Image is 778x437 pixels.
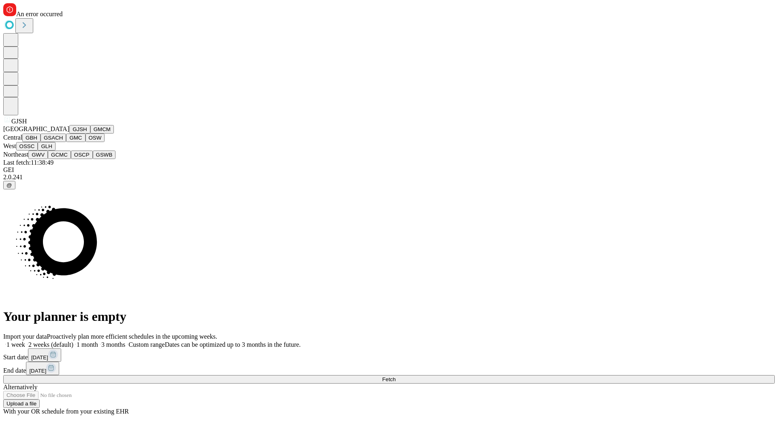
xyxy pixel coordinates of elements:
button: GSWB [93,151,116,159]
button: GBH [22,134,41,142]
span: Fetch [382,376,395,382]
button: OSSC [16,142,38,151]
span: [GEOGRAPHIC_DATA] [3,125,69,132]
div: End date [3,362,775,375]
span: Northeast [3,151,28,158]
span: @ [6,182,12,188]
span: Dates can be optimized up to 3 months in the future. [165,341,301,348]
button: Upload a file [3,399,40,408]
button: @ [3,181,15,189]
span: [DATE] [29,368,46,374]
button: GLH [38,142,55,151]
button: OSW [85,134,105,142]
button: Fetch [3,375,775,384]
span: An error occurred [16,11,63,17]
button: GSACH [41,134,66,142]
span: 3 months [101,341,125,348]
span: 1 week [6,341,25,348]
span: West [3,142,16,149]
div: GEI [3,166,775,174]
button: OSCP [71,151,93,159]
h1: Your planner is empty [3,309,775,324]
span: Import your data [3,333,47,340]
div: Start date [3,348,775,362]
span: With your OR schedule from your existing EHR [3,408,129,415]
span: 1 month [77,341,98,348]
button: [DATE] [28,348,61,362]
span: GJSH [11,118,27,125]
span: [DATE] [31,354,48,361]
span: Last fetch: 11:38:49 [3,159,53,166]
span: Proactively plan more efficient schedules in the upcoming weeks. [47,333,217,340]
div: 2.0.241 [3,174,775,181]
button: GCMC [48,151,71,159]
button: GJSH [69,125,90,134]
span: 2 weeks (default) [28,341,73,348]
span: Custom range [128,341,165,348]
button: GMC [66,134,85,142]
button: GMCM [90,125,114,134]
span: Alternatively [3,384,37,390]
button: GWV [28,151,48,159]
button: [DATE] [26,362,59,375]
span: Central [3,134,22,141]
